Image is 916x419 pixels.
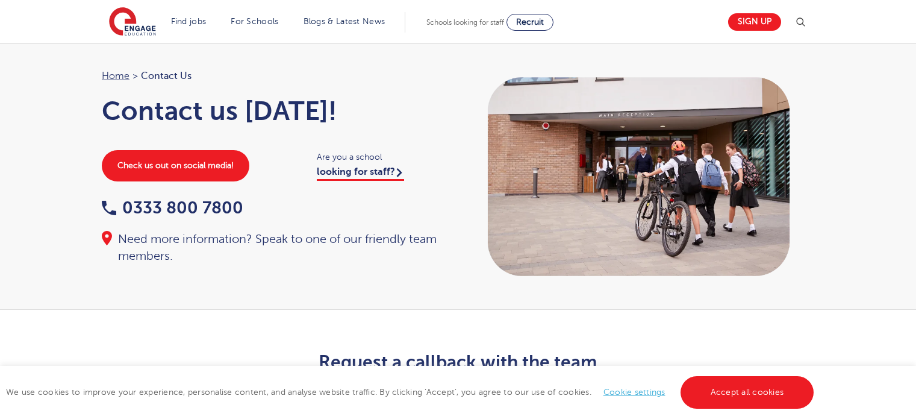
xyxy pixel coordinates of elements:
[231,17,278,26] a: For Schools
[516,17,544,27] span: Recruit
[163,352,753,373] h2: Request a callback with the team
[141,68,192,84] span: Contact Us
[506,14,553,31] a: Recruit
[102,68,446,84] nav: breadcrumb
[102,71,129,81] a: Home
[681,376,814,409] a: Accept all cookies
[304,17,385,26] a: Blogs & Latest News
[132,71,138,81] span: >
[317,166,404,181] a: looking for staff?
[317,150,446,164] span: Are you a school
[102,231,446,265] div: Need more information? Speak to one of our friendly team members.
[6,388,817,397] span: We use cookies to improve your experience, personalise content, and analyse website traffic. By c...
[109,7,156,37] img: Engage Education
[728,13,781,31] a: Sign up
[102,96,446,126] h1: Contact us [DATE]!
[102,150,249,181] a: Check us out on social media!
[102,198,243,217] a: 0333 800 7800
[426,18,504,27] span: Schools looking for staff
[603,388,665,397] a: Cookie settings
[171,17,207,26] a: Find jobs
